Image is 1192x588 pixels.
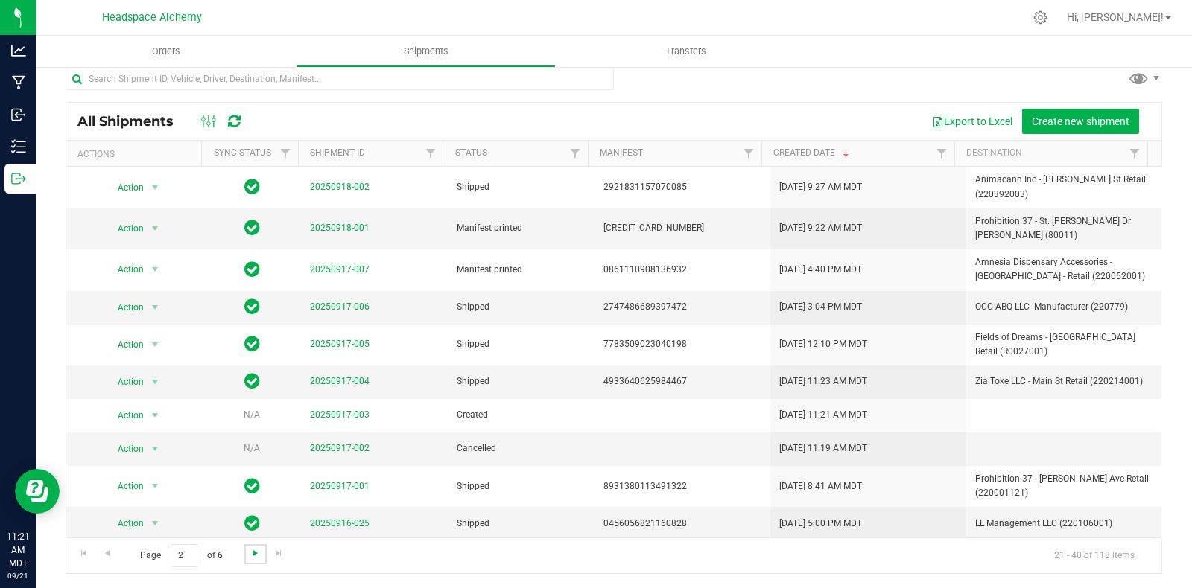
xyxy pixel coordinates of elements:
[603,337,761,351] span: 7783509023040198
[773,147,852,158] a: Created Date
[457,479,586,493] span: Shipped
[930,141,954,166] a: Filter
[457,517,586,531] span: Shipped
[244,409,260,420] span: N/A
[146,297,165,318] span: select
[310,301,370,312] a: 20250917-006
[105,177,145,198] span: Action
[779,517,862,531] span: [DATE] 5:00 PM MDT
[603,221,761,235] span: [CREDIT_CARD_NUMBER]
[418,141,443,166] a: Filter
[146,334,165,355] span: select
[127,544,235,567] span: Page of 6
[146,405,165,426] span: select
[975,517,1153,531] span: LL Management LLC (220106001)
[244,544,266,564] a: Go to the next page
[603,300,761,314] span: 2747486689397472
[975,330,1153,359] span: Fields of Dreams - [GEOGRAPHIC_DATA] Retail (R0027001)
[11,139,26,154] inline-svg: Inventory
[975,255,1153,284] span: Amnesia Dispensary Accessories - [GEOGRAPHIC_DATA] - Retail (220052001)
[457,441,586,456] span: Cancelled
[779,337,867,351] span: [DATE] 12:10 PM MDT
[146,476,165,496] span: select
[244,176,260,197] span: In Sync
[66,68,614,90] input: Search Shipment ID, Vehicle, Driver, Destination, Manifest...
[15,469,60,514] iframe: Resource center
[562,141,587,166] a: Filter
[556,36,816,67] a: Transfers
[779,479,862,493] span: [DATE] 8:41 AM MDT
[268,544,290,564] a: Go to the last page
[600,147,643,158] a: Manifest
[975,173,1153,201] span: Animacann Inc - [PERSON_NAME] St Retail (220392003)
[146,218,165,239] span: select
[310,518,370,528] a: 20250916-025
[73,544,95,564] a: Go to the first page
[11,43,26,58] inline-svg: Analytics
[1123,141,1147,166] a: Filter
[146,438,165,459] span: select
[244,513,260,534] span: In Sync
[244,476,260,496] span: In Sync
[1022,109,1139,134] button: Create new shipment
[244,217,260,238] span: In Sync
[105,259,145,280] span: Action
[457,180,586,194] span: Shipped
[105,438,145,459] span: Action
[603,374,761,389] span: 4933640625984467
[603,479,761,493] span: 8931380113491322
[457,221,586,235] span: Manifest printed
[1032,115,1129,127] span: Create new shipment
[310,443,370,453] a: 20250917-002
[96,544,118,564] a: Go to the previous page
[105,371,145,392] span: Action
[975,472,1153,500] span: Prohibition 37 - [PERSON_NAME] Ave Retail (220001121)
[975,374,1153,389] span: Zia Toke LLC - Main St Retail (220214001)
[975,300,1153,314] span: OCC ABQ LLC- Manufacturer (220779)
[455,147,487,158] a: Status
[457,374,586,389] span: Shipped
[975,214,1153,243] span: Prohibition 37 - St. [PERSON_NAME] Dr [PERSON_NAME] (80011)
[310,223,370,233] a: 20250918-001
[132,45,200,58] span: Orders
[457,300,586,314] span: Shipped
[779,221,862,235] span: [DATE] 9:22 AM MDT
[77,113,188,130] span: All Shipments
[244,333,260,354] span: In Sync
[36,36,296,67] a: Orders
[244,443,260,453] span: N/A
[779,263,862,277] span: [DATE] 4:40 PM MDT
[77,149,196,159] div: Actions
[146,259,165,280] span: select
[310,376,370,386] a: 20250917-004
[310,147,365,158] a: Shipment ID
[146,177,165,198] span: select
[603,180,761,194] span: 2921831157070085
[1042,544,1147,566] span: 21 - 40 of 118 items
[779,374,867,389] span: [DATE] 11:23 AM MDT
[146,513,165,534] span: select
[310,339,370,349] a: 20250917-005
[779,441,867,456] span: [DATE] 11:19 AM MDT
[779,300,862,314] span: [DATE] 3:04 PM MDT
[244,371,260,392] span: In Sync
[779,180,862,194] span: [DATE] 9:27 AM MDT
[105,513,145,534] span: Action
[296,36,556,67] a: Shipments
[7,530,29,570] p: 11:21 AM MDT
[310,182,370,192] a: 20250918-002
[954,141,1147,167] th: Destination
[105,297,145,318] span: Action
[273,141,298,166] a: Filter
[310,409,370,420] a: 20250917-003
[244,259,260,280] span: In Sync
[310,264,370,275] a: 20250917-007
[457,408,586,422] span: Created
[105,334,145,355] span: Action
[11,171,26,186] inline-svg: Outbound
[603,517,761,531] span: 0456056821160828
[603,263,761,277] span: 0861110908136932
[645,45,726,58] span: Transfers
[384,45,469,58] span: Shipments
[105,476,145,496] span: Action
